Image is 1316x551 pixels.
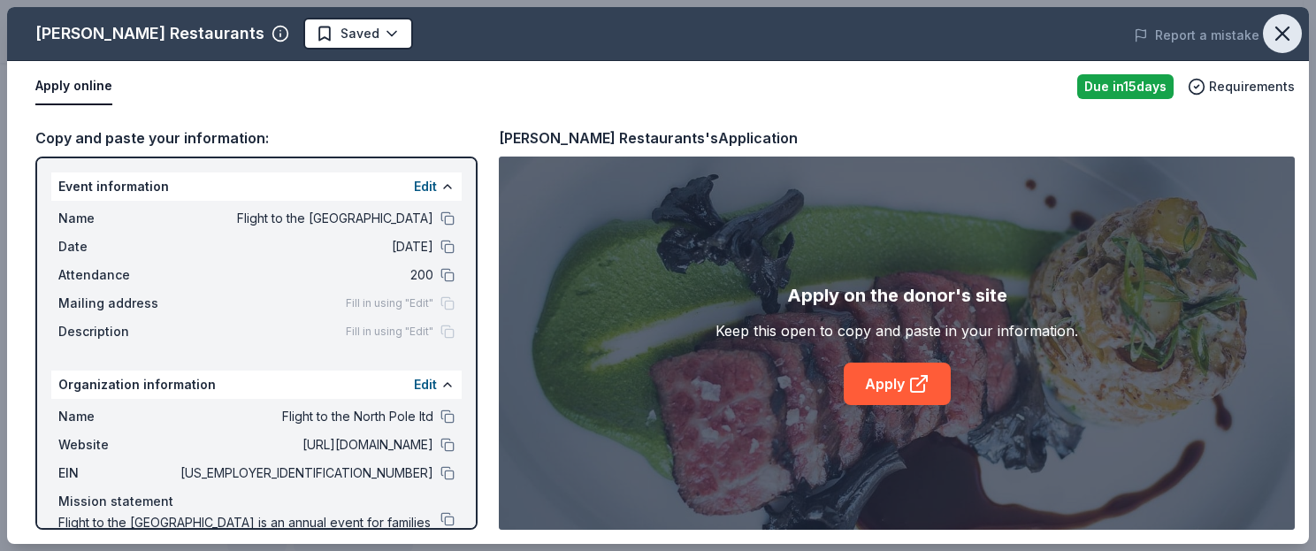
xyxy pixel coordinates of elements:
span: Saved [340,23,379,44]
span: Website [58,434,177,455]
span: Requirements [1209,76,1295,97]
div: [PERSON_NAME] Restaurants [35,19,264,48]
button: Saved [303,18,413,50]
span: Description [58,321,177,342]
div: Apply on the donor's site [787,281,1007,310]
div: Keep this open to copy and paste in your information. [715,320,1078,341]
span: [US_EMPLOYER_IDENTIFICATION_NUMBER] [177,463,433,484]
button: Requirements [1188,76,1295,97]
div: [PERSON_NAME] Restaurants's Application [499,126,798,149]
button: Edit [414,374,437,395]
span: Fill in using "Edit" [346,325,433,339]
span: Name [58,208,177,229]
span: Fill in using "Edit" [346,296,433,310]
div: Event information [51,172,462,201]
span: 200 [177,264,433,286]
span: [URL][DOMAIN_NAME] [177,434,433,455]
span: EIN [58,463,177,484]
span: Name [58,406,177,427]
span: [DATE] [177,236,433,257]
span: Flight to the North Pole ltd [177,406,433,427]
div: Mission statement [58,491,455,512]
button: Apply online [35,68,112,105]
a: Apply [844,363,951,405]
span: Flight to the [GEOGRAPHIC_DATA] [177,208,433,229]
div: Copy and paste your information: [35,126,478,149]
span: Attendance [58,264,177,286]
div: Due in 15 days [1077,74,1174,99]
span: Date [58,236,177,257]
span: Mailing address [58,293,177,314]
button: Edit [414,176,437,197]
div: Organization information [51,371,462,399]
button: Report a mistake [1134,25,1259,46]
